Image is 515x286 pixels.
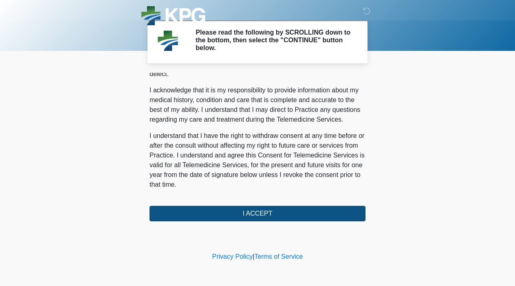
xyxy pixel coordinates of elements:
[196,28,353,52] h2: Please read the following by SCROLLING down to the bottom, then select the "CONTINUE" button below.
[150,206,365,221] button: I ACCEPT
[212,253,253,260] a: Privacy Policy
[141,6,205,28] img: KPG Healthcare Logo
[254,253,303,260] a: Terms of Service
[156,28,180,53] img: Agent Avatar
[150,85,365,124] p: I acknowledge that it is my responsibility to provide information about my medical history, condi...
[150,131,365,190] p: I understand that I have the right to withdraw consent at any time before or after the consult wi...
[253,253,254,260] a: |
